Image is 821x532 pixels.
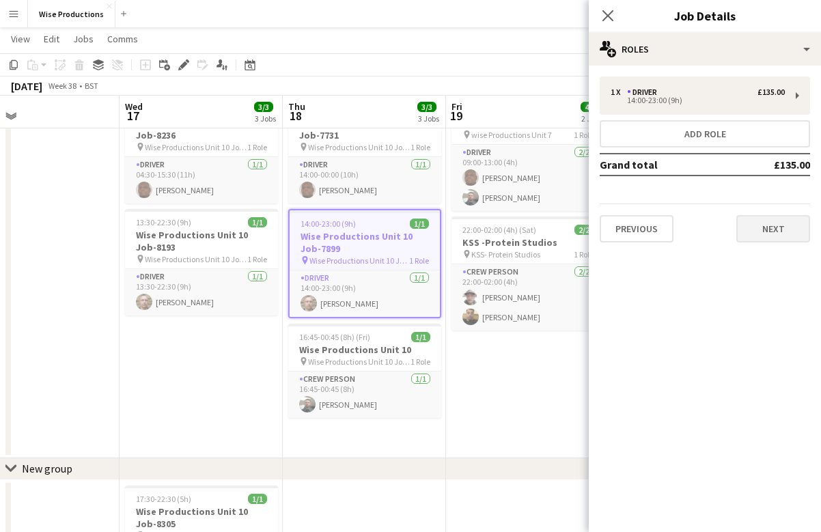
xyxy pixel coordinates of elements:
div: 2 Jobs [581,113,602,124]
span: 19 [449,108,462,124]
span: Wed [125,100,143,113]
app-card-role: Driver1/114:00-00:00 (10h)[PERSON_NAME] [288,157,441,204]
h3: Wise Productions Unit 10 Job-7899 [290,230,440,255]
app-card-role: Driver2/209:00-13:00 (4h)[PERSON_NAME][PERSON_NAME] [451,145,604,211]
span: 3/3 [254,102,273,112]
div: Roles [589,33,821,66]
app-job-card: 16:45-00:45 (8h) (Fri)1/1Wise Productions Unit 10 Wise Productions Unit 10 Job-82741 RoleCrew Per... [288,324,441,418]
span: KSS- Protein Studios [471,249,540,260]
span: Week 38 [45,81,79,91]
app-job-card: 14:00-23:00 (9h)1/1Wise Productions Unit 10 Job-7899 Wise Productions Unit 10 Job-78991 RoleDrive... [288,209,441,318]
span: Wise Productions Unit 10 Job-7899 [309,255,409,266]
app-card-role: Crew Person2/222:00-02:00 (4h)[PERSON_NAME][PERSON_NAME] [451,264,604,331]
button: Next [736,215,810,242]
div: 14:00-23:00 (9h) [611,97,785,104]
span: Wise Productions Unit 10 Job-8236 [145,142,247,152]
app-card-role: Driver1/114:00-23:00 (9h)[PERSON_NAME] [290,270,440,317]
span: Edit [44,33,59,45]
app-card-role: Driver1/113:30-22:30 (9h)[PERSON_NAME] [125,269,278,316]
span: 1 Role [409,255,429,266]
td: Grand total [600,154,729,176]
a: Comms [102,30,143,48]
span: 22:00-02:00 (4h) (Sat) [462,225,536,235]
span: 1 Role [410,142,430,152]
span: Thu [288,100,305,113]
span: 4/4 [581,102,600,112]
a: Jobs [68,30,99,48]
span: 1 Role [247,254,267,264]
div: Driver [627,87,663,97]
span: 2/2 [574,225,594,235]
h3: Job Details [589,7,821,25]
h3: KSS -Protein Studios [451,236,604,249]
div: [DATE] [11,79,42,93]
h3: Wise Productions Unit 10 Job-8305 [125,505,278,530]
h3: Wise Productions Unit 10 [288,344,441,356]
span: Fri [451,100,462,113]
span: 16:45-00:45 (8h) (Fri) [299,332,370,342]
span: 3/3 [417,102,436,112]
h3: Wise Productions Unit 10 Job-8236 [125,117,278,141]
span: View [11,33,30,45]
span: 14:00-23:00 (9h) [301,219,356,229]
span: 1/1 [248,494,267,504]
app-job-card: 22:00-02:00 (4h) (Sat)2/2KSS -Protein Studios KSS- Protein Studios1 RoleCrew Person2/222:00-02:00... [451,216,604,331]
button: Wise Productions [28,1,115,27]
td: £135.00 [729,154,810,176]
h3: Wise Productions Unit 10 Job-7731 [288,117,441,141]
span: Jobs [73,33,94,45]
span: 13:30-22:30 (9h) [136,217,191,227]
span: Wise Productions Unit 10 Job-8274 [308,356,410,367]
span: wise Productions Unit 7 [471,130,552,140]
div: BST [85,81,98,91]
span: Wise Productions Unit 10 Job-8193 [145,254,247,264]
app-job-card: 14:00-00:00 (10h) (Fri)1/1Wise Productions Unit 10 Job-7731 Wise Productions Unit 10 Job-77311 Ro... [288,97,441,204]
app-job-card: 13:30-22:30 (9h)1/1Wise Productions Unit 10 Job-8193 Wise Productions Unit 10 Job-81931 RoleDrive... [125,209,278,316]
span: 1 Role [247,142,267,152]
app-job-card: 09:00-13:00 (4h)2/2Wise Productions Unit 7 Job- wise Productions Unit 71 RoleDriver2/209:00-13:00... [451,97,604,211]
app-card-role: Crew Person1/116:45-00:45 (8h)[PERSON_NAME] [288,372,441,418]
app-card-role: Driver1/104:30-15:30 (11h)[PERSON_NAME] [125,157,278,204]
div: £135.00 [757,87,785,97]
span: 1 Role [574,130,594,140]
span: 1 Role [410,356,430,367]
div: 3 Jobs [418,113,439,124]
div: 3 Jobs [255,113,276,124]
div: 1 x [611,87,627,97]
button: Add role [600,120,810,148]
button: Previous [600,215,673,242]
h3: Wise Productions Unit 10 Job-8193 [125,229,278,253]
app-job-card: 04:30-15:30 (11h)1/1Wise Productions Unit 10 Job-8236 Wise Productions Unit 10 Job-82361 RoleDriv... [125,97,278,204]
span: 1 Role [574,249,594,260]
a: Edit [38,30,65,48]
span: 17 [123,108,143,124]
div: New group [22,462,72,475]
span: 1/1 [411,332,430,342]
a: View [5,30,36,48]
span: 17:30-22:30 (5h) [136,494,191,504]
span: 1/1 [410,219,429,229]
span: Wise Productions Unit 10 Job-7731 [308,142,410,152]
span: Comms [107,33,138,45]
span: 18 [286,108,305,124]
span: 1/1 [248,217,267,227]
